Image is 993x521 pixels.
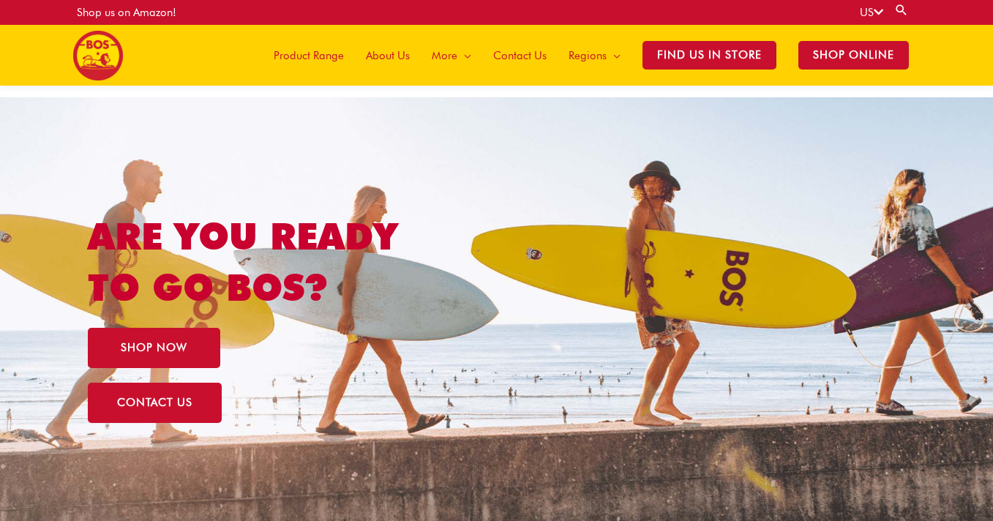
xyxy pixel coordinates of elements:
a: Search button [894,3,909,17]
a: US [860,6,883,19]
span: Find Us in Store [642,41,776,70]
a: Product Range [263,25,355,86]
nav: Site Navigation [252,25,920,86]
a: More [421,25,482,86]
span: CONTACT US [117,397,192,408]
a: SHOP ONLINE [787,25,920,86]
img: BOS United States [73,31,123,80]
a: Contact Us [482,25,558,86]
a: CONTACT US [88,383,222,423]
a: Find Us in Store [632,25,787,86]
span: SHOP ONLINE [798,41,909,70]
span: Regions [569,34,607,78]
span: SHOP NOW [121,342,187,353]
a: Regions [558,25,632,86]
a: SHOP NOW [88,328,220,368]
span: Contact Us [493,34,547,78]
span: More [432,34,457,78]
h1: ARE YOU READY TO GO BOS? [88,211,457,313]
span: About Us [366,34,410,78]
a: About Us [355,25,421,86]
span: Product Range [274,34,344,78]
